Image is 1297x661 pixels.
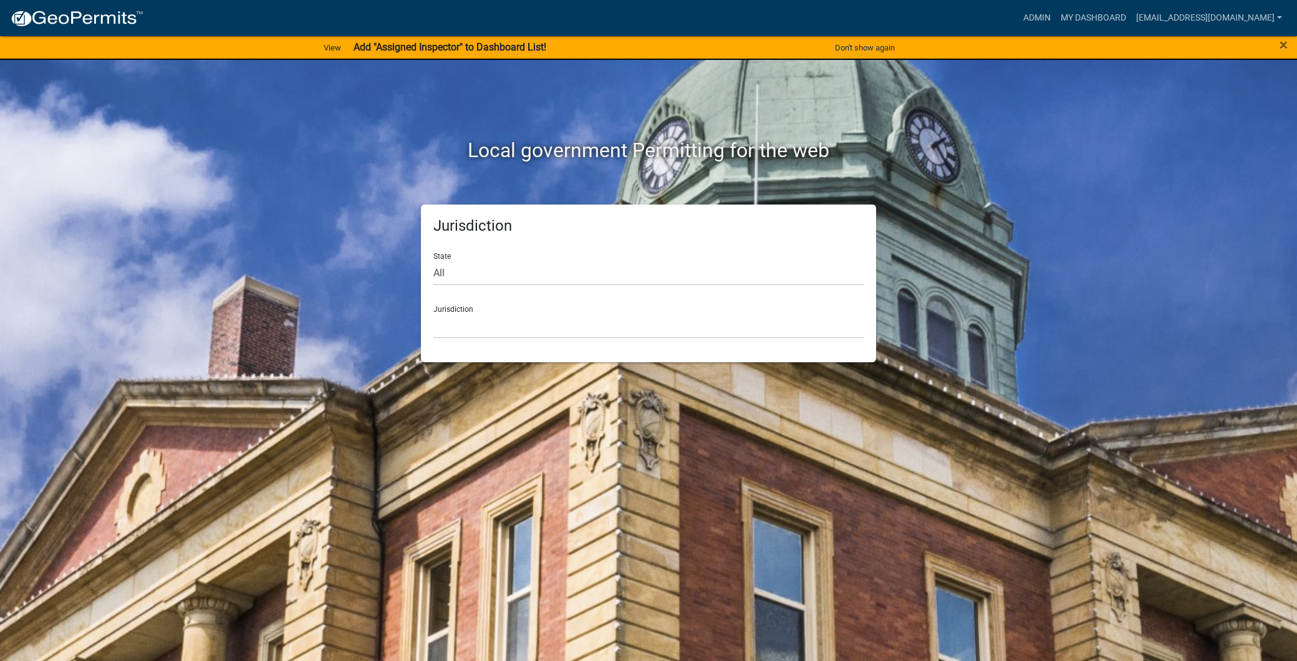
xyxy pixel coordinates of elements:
h2: Local government Permitting for the web [302,138,995,162]
a: Admin [1018,6,1056,30]
span: × [1280,36,1288,54]
a: [EMAIL_ADDRESS][DOMAIN_NAME] [1131,6,1287,30]
strong: Add "Assigned Inspector" to Dashboard List! [354,41,546,53]
h5: Jurisdiction [433,217,864,235]
a: My Dashboard [1056,6,1131,30]
a: View [319,37,346,58]
button: Don't show again [830,37,900,58]
button: Close [1280,37,1288,52]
